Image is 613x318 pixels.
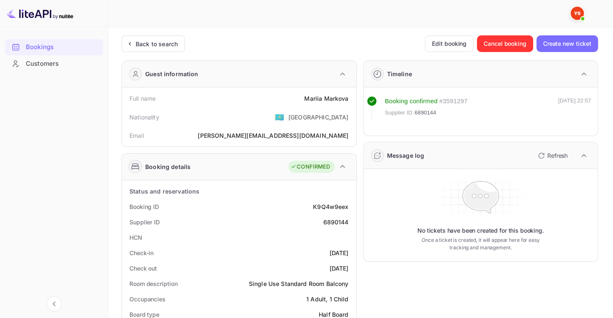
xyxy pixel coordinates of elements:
[26,59,59,69] ya-tr-span: Customers
[319,311,349,318] ya-tr-span: Half Board
[330,248,349,257] div: [DATE]
[414,109,436,116] ya-tr-span: 6890144
[47,296,62,311] button: Collapse navigation
[5,39,103,55] a: Bookings
[26,42,54,52] ya-tr-span: Bookings
[129,132,144,139] ya-tr-span: Email
[304,95,322,102] ya-tr-span: Mariia
[536,35,598,52] button: Create new ticket
[288,114,349,121] ya-tr-span: [GEOGRAPHIC_DATA]
[275,109,284,124] span: United States
[136,40,178,47] ya-tr-span: Back to search
[5,56,103,71] a: Customers
[7,7,73,20] img: LiteAPI logo
[547,152,568,159] ya-tr-span: Refresh
[418,236,543,251] ya-tr-span: Once a ticket is created, it will appear here for easy tracking and management.
[129,296,166,303] ya-tr-span: Occupancies
[324,95,348,102] ya-tr-span: Markova
[385,109,414,116] ya-tr-span: Supplier ID:
[571,7,584,20] img: Yandex Support
[558,97,591,104] ya-tr-span: [DATE] 22:57
[543,39,591,49] ya-tr-span: Create new ticket
[145,70,199,78] ya-tr-span: Guest information
[129,114,159,121] ya-tr-span: Nationality
[306,296,348,303] ya-tr-span: 1 Adult, 1 Child
[477,35,533,52] button: Cancel booking
[297,163,330,171] ya-tr-span: CONFIRMED
[145,162,191,171] ya-tr-span: Booking details
[323,218,348,226] div: 6890144
[129,249,154,256] ya-tr-span: Check-in
[417,226,544,235] ya-tr-span: No tickets have been created for this booking.
[5,56,103,72] div: Customers
[249,280,349,287] ya-tr-span: Single Use Standard Room Balcony
[385,97,408,104] ya-tr-span: Booking
[387,152,424,159] ya-tr-span: Message log
[129,219,160,226] ya-tr-span: Supplier ID
[129,203,159,210] ya-tr-span: Booking ID
[129,95,156,102] ya-tr-span: Full name
[129,188,199,195] ya-tr-span: Status and reservations
[129,265,157,272] ya-tr-span: Check out
[409,97,437,104] ya-tr-span: confirmed
[330,264,349,273] div: [DATE]
[533,149,571,162] button: Refresh
[129,234,142,241] ya-tr-span: HCN
[432,39,467,49] ya-tr-span: Edit booking
[198,132,348,139] ya-tr-span: [PERSON_NAME][EMAIL_ADDRESS][DOMAIN_NAME]
[275,112,284,122] ya-tr-span: 🇰🇿
[439,97,467,106] div: # 3591297
[425,35,474,52] button: Edit booking
[129,280,177,287] ya-tr-span: Room description
[313,203,348,210] ya-tr-span: K9Q4w9eex
[484,39,526,49] ya-tr-span: Cancel booking
[387,70,412,77] ya-tr-span: Timeline
[129,311,159,318] ya-tr-span: Board type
